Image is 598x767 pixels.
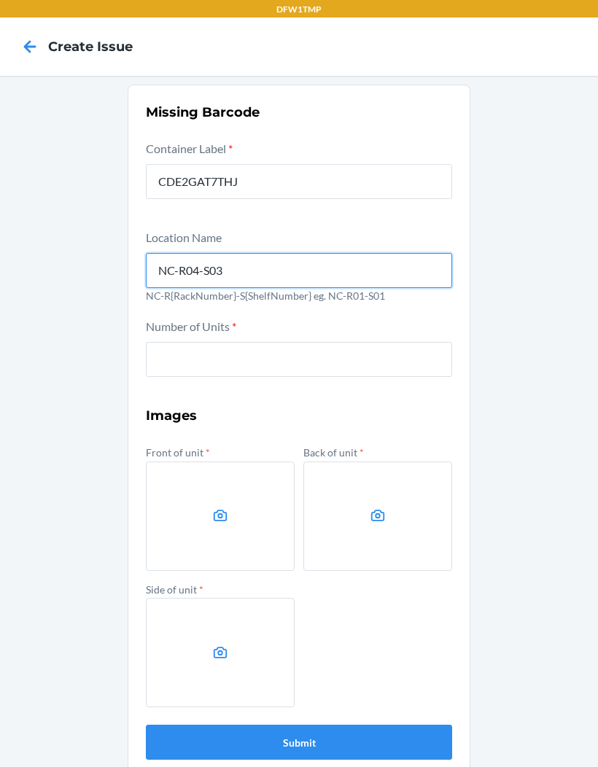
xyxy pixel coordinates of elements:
button: Submit [146,725,452,760]
p: NC-R{RackNumber}-S{ShelfNumber} eg. NC-R01-S01 [146,288,452,303]
p: DFW1TMP [276,3,322,16]
h4: Create Issue [48,37,133,56]
label: Number of Units [146,319,236,333]
label: Container Label [146,141,233,155]
label: Location Name [146,230,222,244]
label: Side of unit [146,583,203,596]
h3: Images [146,406,452,425]
h2: Missing Barcode [146,103,452,122]
label: Front of unit [146,446,210,459]
label: Back of unit [303,446,364,459]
